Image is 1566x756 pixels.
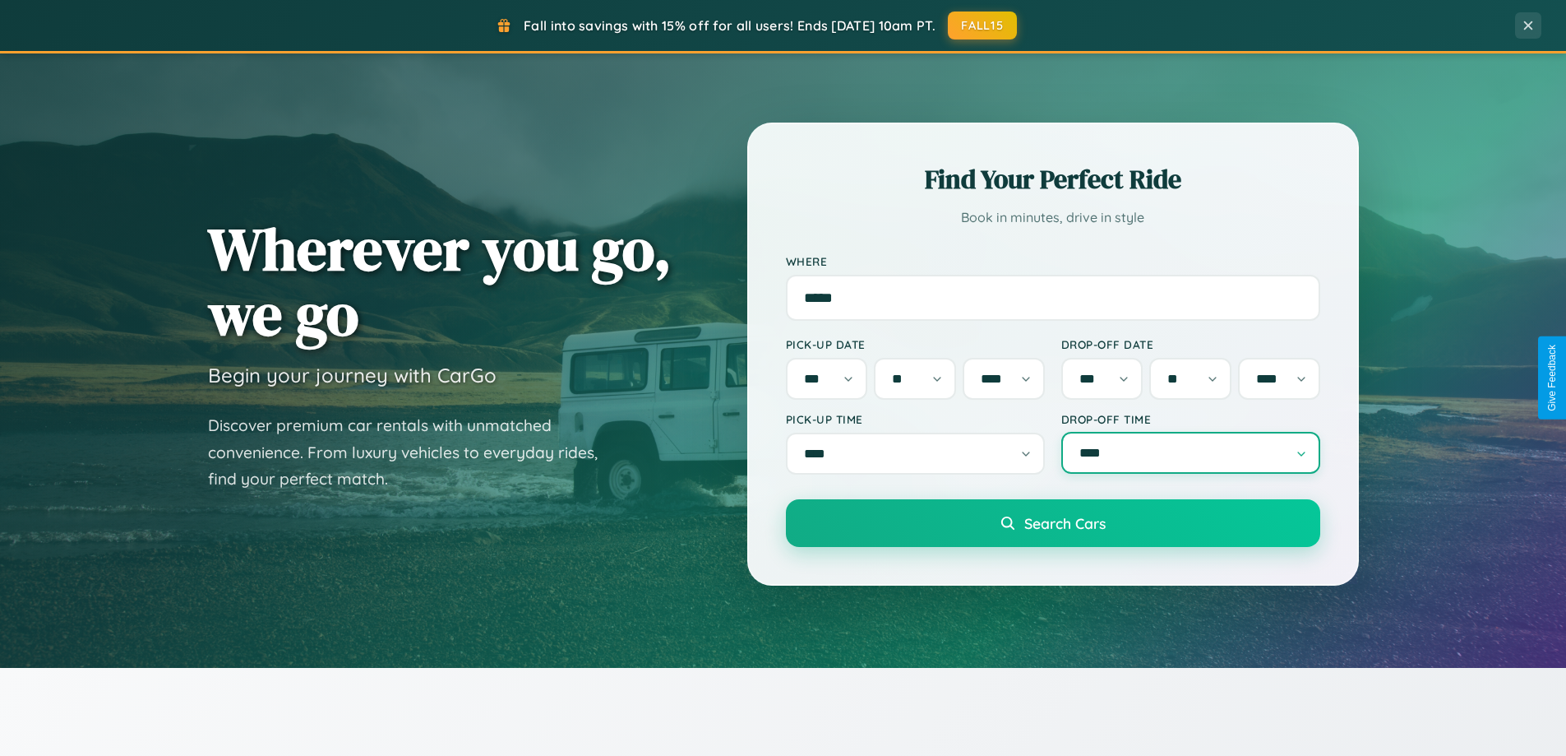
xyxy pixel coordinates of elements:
[1024,514,1106,532] span: Search Cars
[786,206,1320,230] p: Book in minutes, drive in style
[786,412,1045,426] label: Pick-up Time
[208,216,672,346] h1: Wherever you go, we go
[786,337,1045,351] label: Pick-up Date
[786,254,1320,268] label: Where
[786,499,1320,547] button: Search Cars
[524,17,935,34] span: Fall into savings with 15% off for all users! Ends [DATE] 10am PT.
[1061,412,1320,426] label: Drop-off Time
[208,363,497,387] h3: Begin your journey with CarGo
[208,412,619,493] p: Discover premium car rentals with unmatched convenience. From luxury vehicles to everyday rides, ...
[948,12,1017,39] button: FALL15
[786,161,1320,197] h2: Find Your Perfect Ride
[1546,345,1558,411] div: Give Feedback
[1061,337,1320,351] label: Drop-off Date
